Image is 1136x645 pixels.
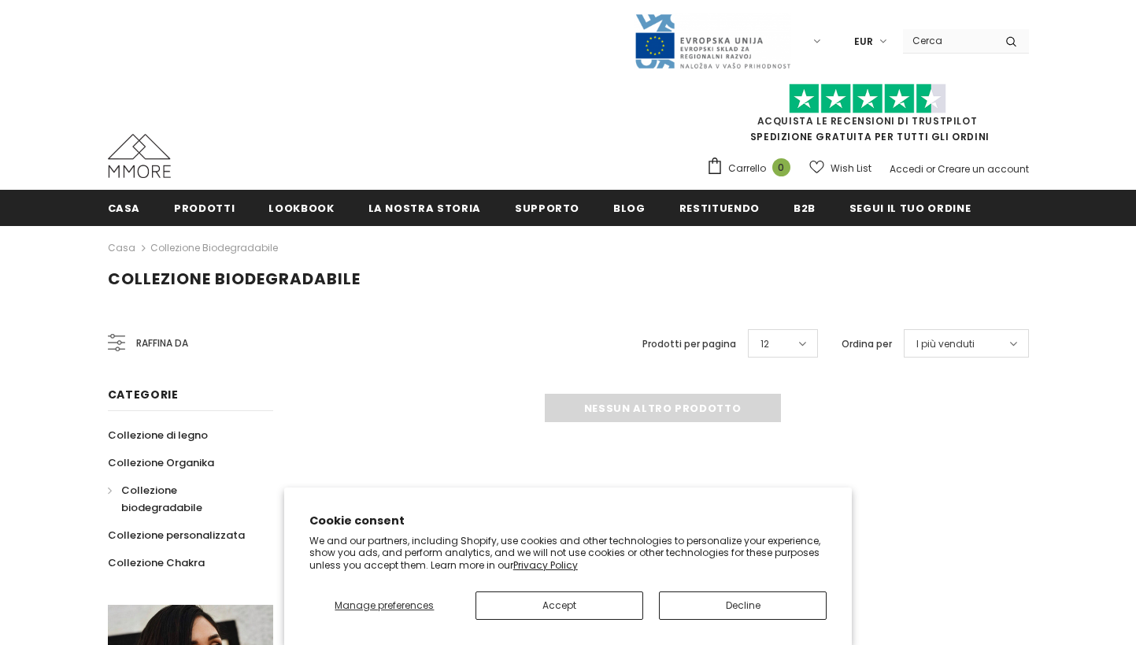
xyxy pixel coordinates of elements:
[842,336,892,352] label: Ordina per
[268,190,334,225] a: Lookbook
[634,34,791,47] a: Javni Razpis
[679,190,760,225] a: Restituendo
[831,161,871,176] span: Wish List
[760,336,769,352] span: 12
[659,591,827,620] button: Decline
[368,190,481,225] a: La nostra storia
[108,455,214,470] span: Collezione Organika
[108,555,205,570] span: Collezione Chakra
[108,134,171,178] img: Casi MMORE
[728,161,766,176] span: Carrello
[174,201,235,216] span: Prodotti
[475,591,643,620] button: Accept
[335,599,434,612] span: Manage preferences
[108,428,208,443] span: Collezione di legno
[513,558,578,572] a: Privacy Policy
[515,190,579,225] a: supporto
[849,190,971,225] a: Segui il tuo ordine
[916,336,975,352] span: I più venduti
[108,528,245,543] span: Collezione personalizzata
[706,91,1029,143] span: SPEDIZIONE GRATUITA PER TUTTI GLI ORDINI
[108,476,256,521] a: Collezione biodegradabile
[174,190,235,225] a: Prodotti
[108,549,205,576] a: Collezione Chakra
[938,162,1029,176] a: Creare un account
[613,201,646,216] span: Blog
[309,513,827,529] h2: Cookie consent
[809,154,871,182] a: Wish List
[108,421,208,449] a: Collezione di legno
[108,387,179,402] span: Categorie
[108,239,135,258] a: Casa
[108,201,141,216] span: Casa
[789,83,946,114] img: Fidati di Pilot Stars
[854,34,873,50] span: EUR
[772,158,790,176] span: 0
[794,201,816,216] span: B2B
[309,591,460,620] button: Manage preferences
[108,521,245,549] a: Collezione personalizzata
[706,157,798,180] a: Carrello 0
[679,201,760,216] span: Restituendo
[634,13,791,70] img: Javni Razpis
[268,201,334,216] span: Lookbook
[108,268,361,290] span: Collezione biodegradabile
[136,335,188,352] span: Raffina da
[309,535,827,572] p: We and our partners, including Shopify, use cookies and other technologies to personalize your ex...
[515,201,579,216] span: supporto
[121,483,202,515] span: Collezione biodegradabile
[757,114,978,128] a: Acquista le recensioni di TrustPilot
[926,162,935,176] span: or
[890,162,923,176] a: Accedi
[108,190,141,225] a: Casa
[849,201,971,216] span: Segui il tuo ordine
[108,449,214,476] a: Collezione Organika
[794,190,816,225] a: B2B
[368,201,481,216] span: La nostra storia
[613,190,646,225] a: Blog
[150,241,278,254] a: Collezione biodegradabile
[903,29,994,52] input: Search Site
[642,336,736,352] label: Prodotti per pagina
